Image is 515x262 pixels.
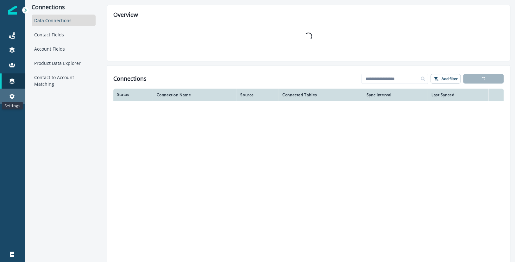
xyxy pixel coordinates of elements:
div: Last Synced [431,92,485,97]
div: Status [117,92,149,97]
div: Connected Tables [282,92,359,97]
div: Contact to Account Matching [32,72,96,90]
div: Account Fields [32,43,96,55]
div: Sync Interval [367,92,424,97]
button: Add filter [430,74,461,84]
div: Product Data Explorer [32,57,96,69]
div: Data Connections [32,15,96,26]
div: Connection Name [156,92,233,97]
h1: Connections [113,75,147,82]
h2: Overview [113,11,504,18]
div: Source [240,92,275,97]
p: Add filter [442,77,458,81]
div: Contact Fields [32,29,96,41]
img: Inflection [8,6,17,15]
p: Connections [32,4,96,11]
